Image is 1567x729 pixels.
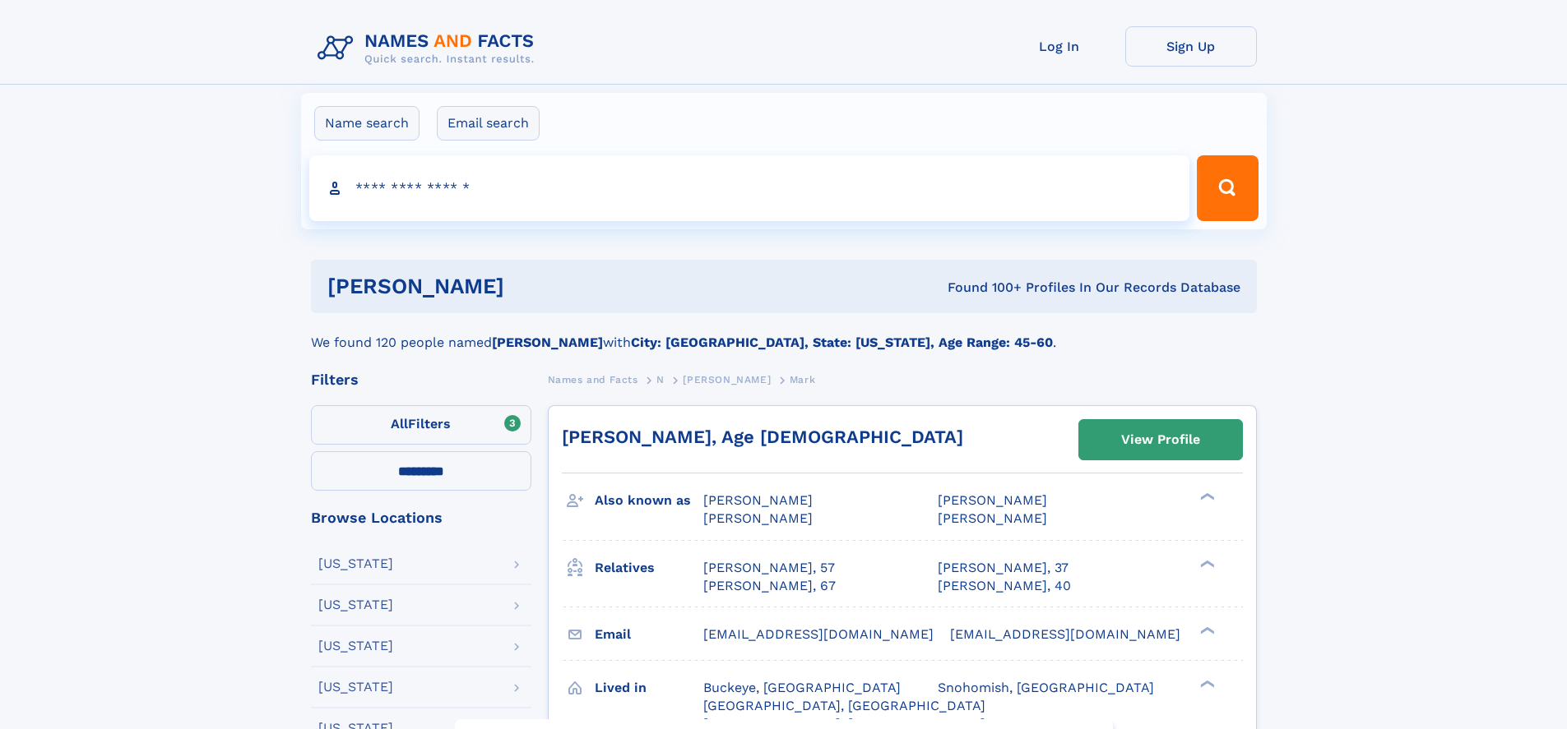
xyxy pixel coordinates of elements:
[492,335,603,350] b: [PERSON_NAME]
[314,106,420,141] label: Name search
[703,577,836,595] a: [PERSON_NAME], 67
[938,492,1047,508] span: [PERSON_NAME]
[1196,491,1216,502] div: ❯
[950,626,1180,642] span: [EMAIL_ADDRESS][DOMAIN_NAME]
[595,554,703,582] h3: Relatives
[1079,420,1242,459] a: View Profile
[327,276,726,297] h1: [PERSON_NAME]
[938,577,1071,595] a: [PERSON_NAME], 40
[683,374,771,385] span: [PERSON_NAME]
[1197,155,1258,221] button: Search Button
[1196,678,1216,689] div: ❯
[309,155,1190,221] input: search input
[994,26,1125,67] a: Log In
[595,674,703,702] h3: Lived in
[938,559,1069,577] a: [PERSON_NAME], 37
[318,598,393,611] div: [US_STATE]
[1121,421,1200,459] div: View Profile
[703,698,985,713] span: [GEOGRAPHIC_DATA], [GEOGRAPHIC_DATA]
[703,680,901,695] span: Buckeye, [GEOGRAPHIC_DATA]
[703,559,835,577] a: [PERSON_NAME], 57
[318,681,393,694] div: [US_STATE]
[318,557,393,570] div: [US_STATE]
[311,510,531,525] div: Browse Locations
[1125,26,1257,67] a: Sign Up
[656,369,665,390] a: N
[391,416,408,431] span: All
[562,427,963,447] a: [PERSON_NAME], Age [DEMOGRAPHIC_DATA]
[703,510,813,526] span: [PERSON_NAME]
[656,374,665,385] span: N
[703,626,934,642] span: [EMAIL_ADDRESS][DOMAIN_NAME]
[1196,558,1216,569] div: ❯
[938,510,1047,526] span: [PERSON_NAME]
[1196,625,1216,635] div: ❯
[790,374,815,385] span: Mark
[311,372,531,387] div: Filters
[938,680,1154,695] span: Snohomish, [GEOGRAPHIC_DATA]
[311,313,1257,353] div: We found 120 people named with .
[631,335,1053,350] b: City: [GEOGRAPHIC_DATA], State: [US_STATE], Age Range: 45-60
[703,492,813,508] span: [PERSON_NAME]
[311,26,548,71] img: Logo Names and Facts
[595,621,703,648] h3: Email
[548,369,638,390] a: Names and Facts
[595,487,703,514] h3: Also known as
[318,639,393,653] div: [US_STATE]
[311,405,531,445] label: Filters
[726,279,1240,297] div: Found 100+ Profiles In Our Records Database
[683,369,771,390] a: [PERSON_NAME]
[437,106,540,141] label: Email search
